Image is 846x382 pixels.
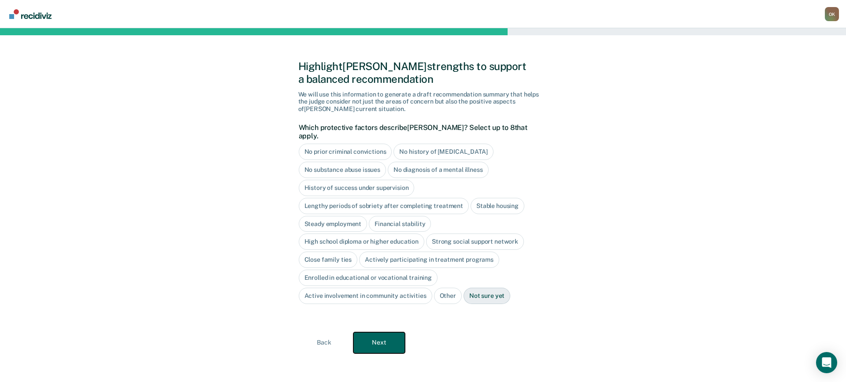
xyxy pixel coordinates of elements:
div: Active involvement in community activities [299,288,432,304]
button: Next [353,332,405,353]
div: Open Intercom Messenger [816,352,837,373]
div: Enrolled in educational or vocational training [299,270,438,286]
div: Strong social support network [426,234,524,250]
div: Actively participating in treatment programs [359,252,499,268]
div: Not sure yet [464,288,510,304]
div: History of success under supervision [299,180,415,196]
div: Close family ties [299,252,358,268]
img: Recidiviz [9,9,52,19]
div: High school diploma or higher education [299,234,425,250]
div: Steady employment [299,216,367,232]
label: Which protective factors describe [PERSON_NAME] ? Select up to 8 that apply. [299,123,543,140]
div: Financial stability [369,216,431,232]
div: No prior criminal convictions [299,144,392,160]
div: We will use this information to generate a draft recommendation summary that helps the judge cons... [298,91,548,113]
div: Other [434,288,462,304]
div: No history of [MEDICAL_DATA] [393,144,493,160]
div: Stable housing [471,198,524,214]
button: Profile dropdown button [825,7,839,21]
div: Lengthy periods of sobriety after completing treatment [299,198,469,214]
button: Back [298,332,350,353]
div: Highlight [PERSON_NAME] strengths to support a balanced recommendation [298,60,548,85]
div: No diagnosis of a mental illness [388,162,489,178]
div: No substance abuse issues [299,162,386,178]
div: O K [825,7,839,21]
